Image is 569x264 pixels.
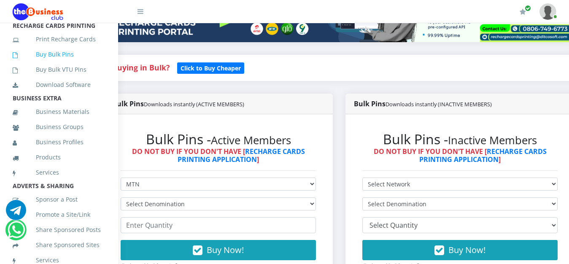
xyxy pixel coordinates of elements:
[13,148,105,167] a: Products
[13,205,105,224] a: Promote a Site/Link
[112,62,170,73] strong: Buying in Bulk?
[207,244,244,256] span: Buy Now!
[8,226,25,240] a: Chat for support
[121,131,316,147] h2: Bulk Pins -
[13,132,105,152] a: Business Profiles
[13,30,105,49] a: Print Recharge Cards
[13,3,63,20] img: Logo
[121,217,316,233] input: Enter Quantity
[13,235,105,255] a: Share Sponsored Sites
[144,100,244,108] small: Downloads instantly (ACTIVE MEMBERS)
[177,62,244,73] a: Click to Buy Cheaper
[13,163,105,182] a: Services
[374,147,547,164] strong: DO NOT BUY IF YOU DON'T HAVE [ ]
[386,100,492,108] small: Downloads instantly (INACTIVE MEMBERS)
[525,5,531,11] span: Renew/Upgrade Subscription
[112,99,244,108] strong: Bulk Pins
[211,133,291,148] small: Active Members
[178,147,305,164] a: RECHARGE CARDS PRINTING APPLICATION
[13,102,105,121] a: Business Materials
[362,131,558,147] h2: Bulk Pins -
[121,240,316,260] button: Buy Now!
[13,117,105,137] a: Business Groups
[13,60,105,79] a: Buy Bulk VTU Pins
[354,99,492,108] strong: Bulk Pins
[539,3,556,20] img: User
[448,133,537,148] small: Inactive Members
[13,190,105,209] a: Sponsor a Post
[181,64,241,72] b: Click to Buy Cheaper
[132,147,305,164] strong: DO NOT BUY IF YOU DON'T HAVE [ ]
[13,220,105,240] a: Share Sponsored Posts
[13,75,105,94] a: Download Software
[6,206,26,220] a: Chat for support
[520,8,526,15] i: Renew/Upgrade Subscription
[419,147,547,164] a: RECHARGE CARDS PRINTING APPLICATION
[13,45,105,64] a: Buy Bulk Pins
[448,244,485,256] span: Buy Now!
[362,240,558,260] button: Buy Now!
